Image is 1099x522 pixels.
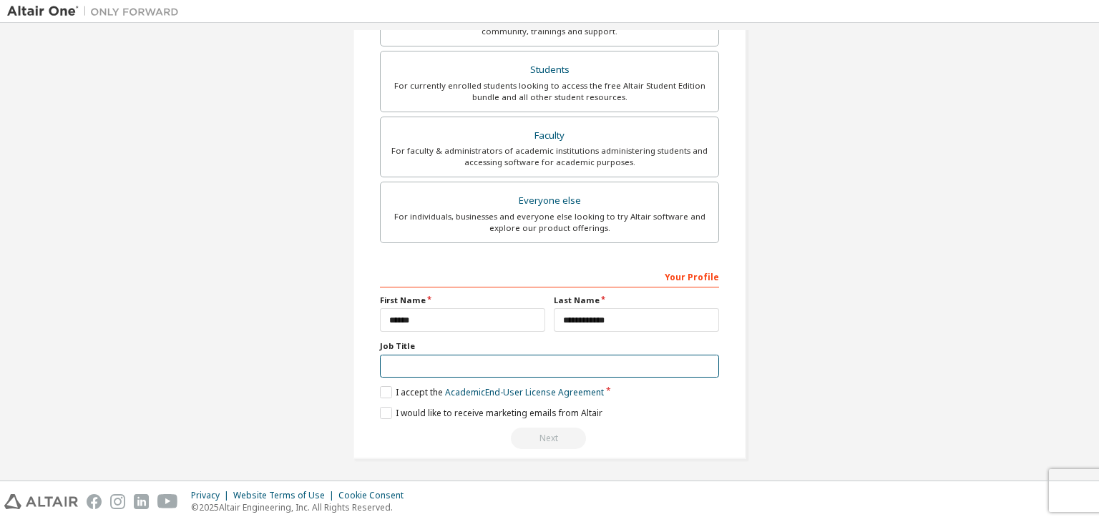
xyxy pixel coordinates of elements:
[110,494,125,509] img: instagram.svg
[389,211,710,234] div: For individuals, businesses and everyone else looking to try Altair software and explore our prod...
[380,407,602,419] label: I would like to receive marketing emails from Altair
[380,295,545,306] label: First Name
[380,265,719,287] div: Your Profile
[134,494,149,509] img: linkedin.svg
[554,295,719,306] label: Last Name
[389,126,710,146] div: Faculty
[233,490,338,501] div: Website Terms of Use
[380,428,719,449] div: Read and acccept EULA to continue
[4,494,78,509] img: altair_logo.svg
[191,490,233,501] div: Privacy
[7,4,186,19] img: Altair One
[389,191,710,211] div: Everyone else
[389,80,710,103] div: For currently enrolled students looking to access the free Altair Student Edition bundle and all ...
[389,145,710,168] div: For faculty & administrators of academic institutions administering students and accessing softwa...
[380,386,604,398] label: I accept the
[380,340,719,352] label: Job Title
[389,60,710,80] div: Students
[87,494,102,509] img: facebook.svg
[191,501,412,513] p: © 2025 Altair Engineering, Inc. All Rights Reserved.
[157,494,178,509] img: youtube.svg
[338,490,412,501] div: Cookie Consent
[445,386,604,398] a: Academic End-User License Agreement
